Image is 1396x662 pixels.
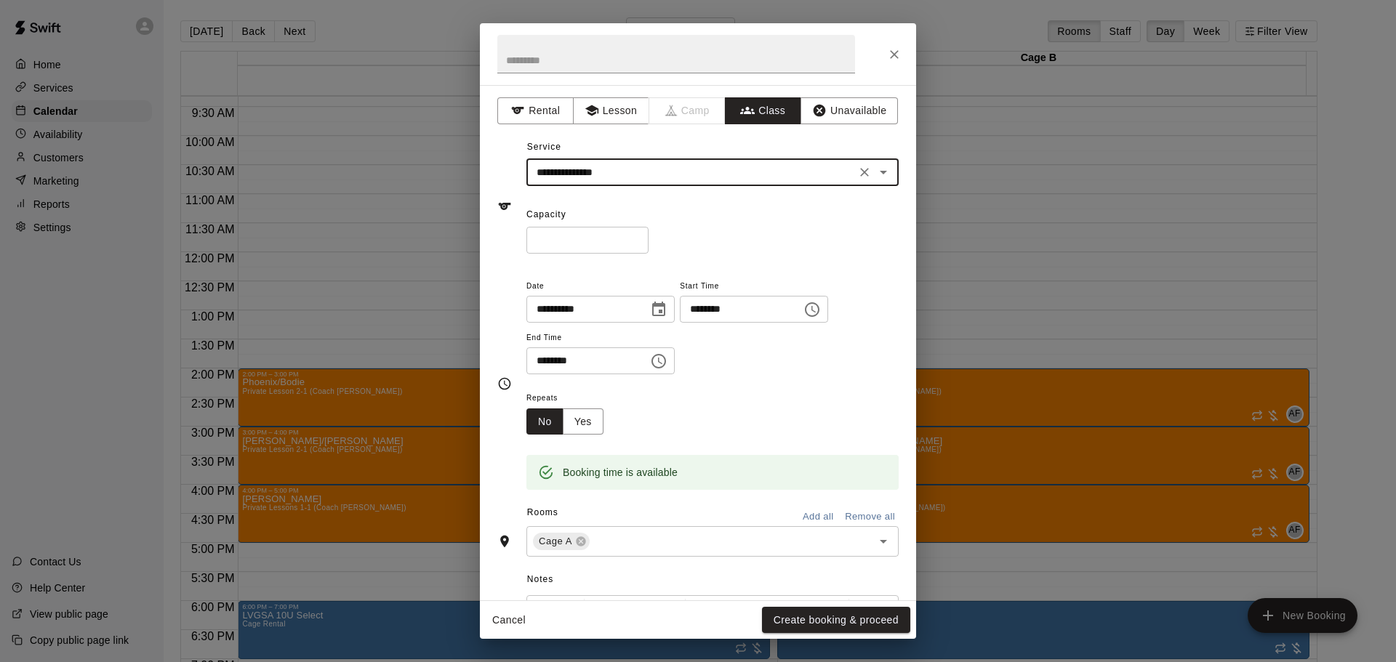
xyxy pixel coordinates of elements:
button: Redo [556,599,581,625]
button: Choose date, selected date is Oct 9, 2025 [644,295,673,324]
button: Yes [563,408,603,435]
div: Cage A [533,533,590,550]
button: Open [873,162,894,182]
span: End Time [526,328,675,348]
span: Start Time [680,277,828,296]
button: Create booking & proceed [762,607,910,634]
button: Rental [497,97,574,124]
button: Clear [854,162,875,182]
button: Left Align [852,599,877,625]
button: Class [725,97,801,124]
span: Capacity [526,209,566,219]
button: Format Underline [741,599,766,625]
span: Rooms [527,507,558,517]
button: Format Strikethrough [767,599,792,625]
button: Insert Code [793,599,818,625]
button: Close [881,41,907,68]
div: outlined button group [526,408,603,435]
button: Format Italics [715,599,739,625]
button: Format Bold [689,599,713,625]
button: Remove all [841,506,899,528]
button: Choose time, selected time is 6:00 PM [644,347,673,376]
button: Insert Link [819,599,844,625]
button: Open [873,531,894,552]
span: Notes [527,568,899,592]
span: Service [527,142,561,152]
button: Cancel [486,607,532,634]
svg: Rooms [497,534,512,549]
span: Repeats [526,389,615,408]
span: Date [526,277,675,296]
span: Camps can only be created in the Services page [649,97,726,124]
button: Add all [795,506,841,528]
button: Lesson [573,97,649,124]
div: Booking time is available [563,459,678,485]
svg: Timing [497,376,512,391]
svg: Service [497,199,512,214]
button: Choose time, selected time is 5:00 PM [798,295,827,324]
button: Formatting Options [587,599,682,625]
button: No [526,408,563,435]
span: Cage A [533,534,578,549]
button: Unavailable [801,97,898,124]
button: Undo [530,599,555,625]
